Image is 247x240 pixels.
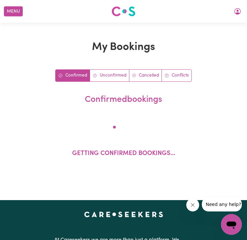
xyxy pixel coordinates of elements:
[221,214,242,235] iframe: Button to launch messaging window
[202,197,242,211] iframe: Message from company
[111,4,136,19] a: Careseekers logo
[186,198,199,211] iframe: Close message
[162,70,191,81] a: Conflict bookings
[6,95,240,105] h2: confirmed bookings
[111,6,136,17] img: Careseekers logo
[72,149,175,159] p: Getting confirmed bookings...
[4,41,243,54] h1: My Bookings
[129,70,162,81] a: Cancelled bookings
[4,6,23,17] button: Menu
[56,70,90,81] a: Confirmed bookings
[231,6,244,17] button: My Account
[90,70,129,81] a: Unconfirmed bookings
[84,212,163,217] a: Careseekers home page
